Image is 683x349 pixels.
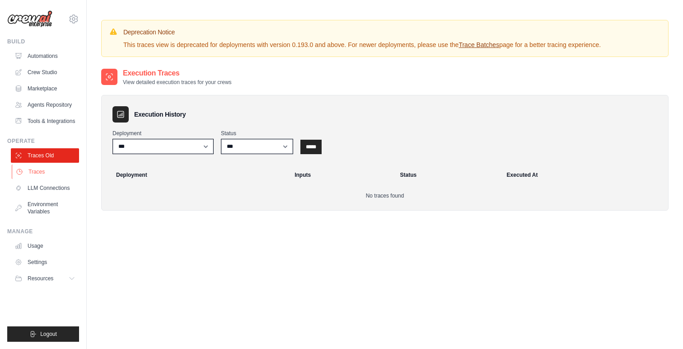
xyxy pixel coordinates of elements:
[123,68,232,79] h2: Execution Traces
[11,181,79,195] a: LLM Connections
[221,130,293,137] label: Status
[11,255,79,269] a: Settings
[11,81,79,96] a: Marketplace
[458,41,499,48] a: Trace Batches
[123,40,601,49] p: This traces view is deprecated for deployments with version 0.193.0 and above. For newer deployme...
[11,98,79,112] a: Agents Repository
[501,165,664,185] th: Executed At
[11,197,79,219] a: Environment Variables
[7,10,52,28] img: Logo
[28,275,53,282] span: Resources
[123,28,601,37] h3: Deprecation Notice
[105,165,289,185] th: Deployment
[11,239,79,253] a: Usage
[7,228,79,235] div: Manage
[11,271,79,286] button: Resources
[11,49,79,63] a: Automations
[7,137,79,145] div: Operate
[40,330,57,338] span: Logout
[7,38,79,45] div: Build
[7,326,79,342] button: Logout
[11,114,79,128] a: Tools & Integrations
[123,79,232,86] p: View detailed execution traces for your crews
[289,165,394,185] th: Inputs
[395,165,501,185] th: Status
[112,130,214,137] label: Deployment
[112,192,657,199] p: No traces found
[134,110,186,119] h3: Execution History
[11,148,79,163] a: Traces Old
[12,165,80,179] a: Traces
[11,65,79,80] a: Crew Studio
